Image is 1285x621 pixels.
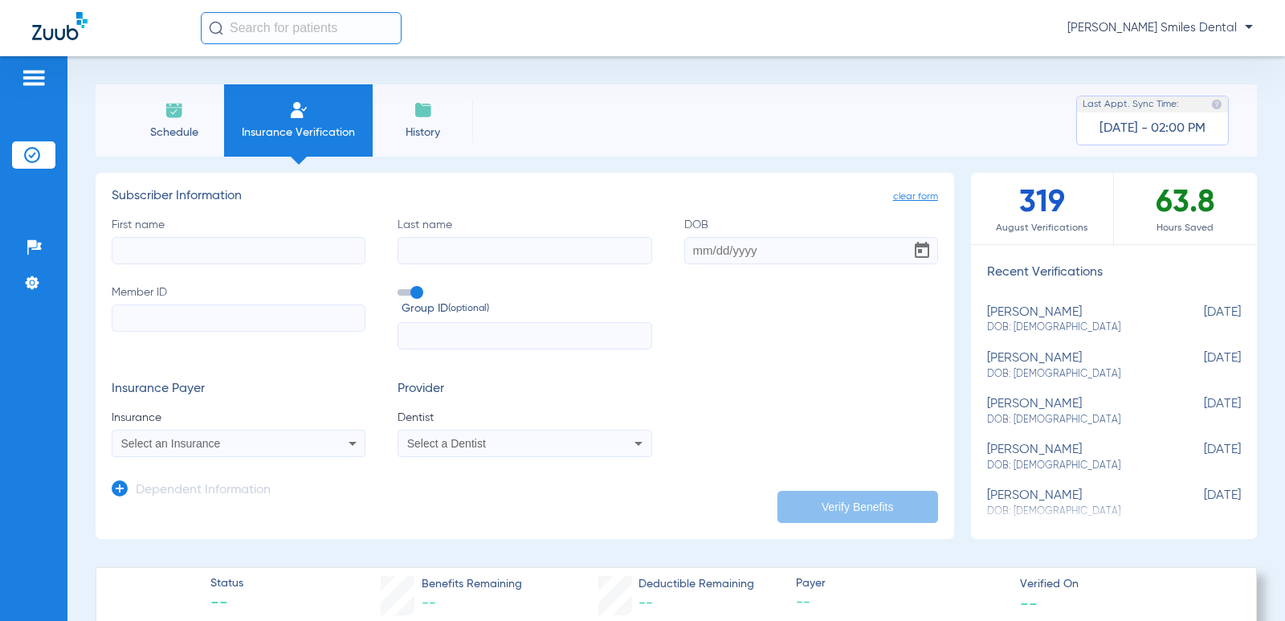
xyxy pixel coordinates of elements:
span: [DATE] - 02:00 PM [1099,121,1205,137]
span: Select an Insurance [121,437,221,450]
label: First name [112,217,365,264]
span: Dentist [398,410,651,426]
img: last sync help info [1211,99,1222,110]
span: -- [210,593,243,615]
span: Select a Dentist [407,437,486,450]
span: [DATE] [1161,488,1241,518]
span: DOB: [DEMOGRAPHIC_DATA] [987,367,1161,382]
span: Hours Saved [1114,220,1257,236]
span: History [385,125,461,141]
div: [PERSON_NAME] [987,397,1161,427]
span: [DATE] [1161,443,1241,472]
button: Verify Benefits [777,491,938,523]
label: Last name [398,217,651,264]
div: [PERSON_NAME] [987,351,1161,381]
h3: Insurance Payer [112,382,365,398]
span: Group ID [402,300,651,317]
span: [DATE] [1161,351,1241,381]
span: DOB: [DEMOGRAPHIC_DATA] [987,459,1161,473]
img: Manual Insurance Verification [289,100,308,120]
h3: Subscriber Information [112,189,938,205]
span: -- [796,593,1006,613]
label: DOB [684,217,938,264]
img: hamburger-icon [21,68,47,88]
div: [PERSON_NAME] [987,443,1161,472]
span: [PERSON_NAME] Smiles Dental [1067,20,1253,36]
span: -- [1020,594,1038,611]
div: 319 [971,173,1114,244]
div: [PERSON_NAME] [987,488,1161,518]
small: (optional) [448,300,489,317]
span: -- [638,596,653,611]
span: DOB: [DEMOGRAPHIC_DATA] [987,413,1161,427]
span: August Verifications [971,220,1113,236]
span: Insurance Verification [236,125,361,141]
img: History [414,100,433,120]
label: Member ID [112,284,365,350]
span: clear form [893,189,938,205]
span: Benefits Remaining [422,576,522,593]
div: [PERSON_NAME] [987,305,1161,335]
h3: Provider [398,382,651,398]
img: Schedule [165,100,184,120]
input: First name [112,237,365,264]
input: Member ID [112,304,365,332]
span: Schedule [136,125,212,141]
span: Last Appt. Sync Time: [1083,96,1179,112]
button: Open calendar [906,235,938,267]
h3: Recent Verifications [971,265,1257,281]
span: Deductible Remaining [638,576,754,593]
img: Zuub Logo [32,12,88,40]
span: DOB: [DEMOGRAPHIC_DATA] [987,321,1161,335]
input: DOBOpen calendar [684,237,938,264]
span: Verified On [1020,576,1230,593]
img: Search Icon [209,21,223,35]
span: [DATE] [1161,397,1241,427]
span: Payer [796,575,1006,592]
h3: Dependent Information [136,483,271,499]
span: Insurance [112,410,365,426]
span: [DATE] [1161,305,1241,335]
input: Last name [398,237,651,264]
div: 63.8 [1114,173,1257,244]
span: -- [422,596,436,611]
input: Search for patients [201,12,402,44]
span: Status [210,575,243,592]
